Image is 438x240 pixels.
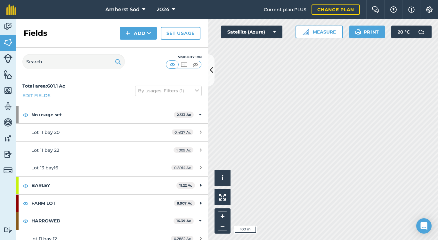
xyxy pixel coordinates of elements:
img: svg+xml;base64,PD94bWwgdmVyc2lvbj0iMS4wIiBlbmNvZGluZz0idXRmLTgiPz4KPCEtLSBHZW5lcmF0b3I6IEFkb2JlIE... [4,227,12,233]
img: svg+xml;base64,PD94bWwgdmVyc2lvbj0iMS4wIiBlbmNvZGluZz0idXRmLTgiPz4KPCEtLSBHZW5lcmF0b3I6IEFkb2JlIE... [4,118,12,127]
strong: No usage set [31,106,174,123]
img: svg+xml;base64,PHN2ZyB4bWxucz0iaHR0cDovL3d3dy53My5vcmcvMjAwMC9zdmciIHdpZHRoPSIxOSIgaGVpZ2h0PSIyNC... [355,28,361,36]
div: Open Intercom Messenger [416,218,432,234]
span: 0.4127 Ac [172,129,193,135]
img: svg+xml;base64,PHN2ZyB4bWxucz0iaHR0cDovL3d3dy53My5vcmcvMjAwMC9zdmciIHdpZHRoPSIxOSIgaGVpZ2h0PSIyNC... [115,58,121,66]
img: svg+xml;base64,PHN2ZyB4bWxucz0iaHR0cDovL3d3dy53My5vcmcvMjAwMC9zdmciIHdpZHRoPSI1MCIgaGVpZ2h0PSI0MC... [168,61,176,68]
img: svg+xml;base64,PHN2ZyB4bWxucz0iaHR0cDovL3d3dy53My5vcmcvMjAwMC9zdmciIHdpZHRoPSIxOCIgaGVpZ2h0PSIyNC... [23,111,28,119]
img: Four arrows, one pointing top left, one top right, one bottom right and the last bottom left [219,194,226,201]
a: Change plan [312,4,360,15]
img: svg+xml;base64,PD94bWwgdmVyc2lvbj0iMS4wIiBlbmNvZGluZz0idXRmLTgiPz4KPCEtLSBHZW5lcmF0b3I6IEFkb2JlIE... [4,166,12,175]
img: svg+xml;base64,PHN2ZyB4bWxucz0iaHR0cDovL3d3dy53My5vcmcvMjAwMC9zdmciIHdpZHRoPSI1NiIgaGVpZ2h0PSI2MC... [4,86,12,95]
img: svg+xml;base64,PHN2ZyB4bWxucz0iaHR0cDovL3d3dy53My5vcmcvMjAwMC9zdmciIHdpZHRoPSI1MCIgaGVpZ2h0PSI0MC... [180,61,188,68]
img: svg+xml;base64,PD94bWwgdmVyc2lvbj0iMS4wIiBlbmNvZGluZz0idXRmLTgiPz4KPCEtLSBHZW5lcmF0b3I6IEFkb2JlIE... [415,26,428,38]
img: svg+xml;base64,PD94bWwgdmVyc2lvbj0iMS4wIiBlbmNvZGluZz0idXRmLTgiPz4KPCEtLSBHZW5lcmF0b3I6IEFkb2JlIE... [4,54,12,63]
img: fieldmargin Logo [6,4,16,15]
img: svg+xml;base64,PHN2ZyB4bWxucz0iaHR0cDovL3d3dy53My5vcmcvMjAwMC9zdmciIHdpZHRoPSIxOCIgaGVpZ2h0PSIyNC... [23,199,28,207]
span: Lot 13 bay16 [31,165,58,171]
button: 20 °C [391,26,432,38]
span: i [222,174,223,182]
span: Lot 11 bay 22 [31,147,59,153]
span: Current plan : PLUS [264,6,306,13]
img: Ruler icon [303,29,309,35]
div: FARM LOT8.907 Ac [16,195,208,212]
img: A cog icon [426,6,433,13]
button: Print [349,26,385,38]
span: Amherst Sod [105,6,140,13]
span: 2024 [157,6,169,13]
strong: BARLEY [31,177,176,194]
div: HARROWED16.39 Ac [16,212,208,229]
button: Satellite (Azure) [221,26,282,38]
button: + [218,212,227,221]
img: A question mark icon [390,6,397,13]
a: Lot 11 bay 200.4127 Ac [16,124,208,141]
span: 20 ° C [398,26,410,38]
img: svg+xml;base64,PD94bWwgdmVyc2lvbj0iMS4wIiBlbmNvZGluZz0idXRmLTgiPz4KPCEtLSBHZW5lcmF0b3I6IEFkb2JlIE... [4,102,12,111]
img: Two speech bubbles overlapping with the left bubble in the forefront [372,6,379,13]
img: svg+xml;base64,PHN2ZyB4bWxucz0iaHR0cDovL3d3dy53My5vcmcvMjAwMC9zdmciIHdpZHRoPSIxOCIgaGVpZ2h0PSIyNC... [23,182,28,190]
div: No usage set2.313 Ac [16,106,208,123]
img: svg+xml;base64,PHN2ZyB4bWxucz0iaHR0cDovL3d3dy53My5vcmcvMjAwMC9zdmciIHdpZHRoPSI1NiIgaGVpZ2h0PSI2MC... [4,38,12,47]
span: 1.009 Ac [174,147,193,153]
div: Visibility: On [166,55,202,60]
a: Lot 13 bay160.8914 Ac [16,159,208,176]
img: svg+xml;base64,PD94bWwgdmVyc2lvbj0iMS4wIiBlbmNvZGluZz0idXRmLTgiPz4KPCEtLSBHZW5lcmF0b3I6IEFkb2JlIE... [4,150,12,159]
img: svg+xml;base64,PHN2ZyB4bWxucz0iaHR0cDovL3d3dy53My5vcmcvMjAwMC9zdmciIHdpZHRoPSI1MCIgaGVpZ2h0PSI0MC... [191,61,199,68]
img: svg+xml;base64,PHN2ZyB4bWxucz0iaHR0cDovL3d3dy53My5vcmcvMjAwMC9zdmciIHdpZHRoPSIxNyIgaGVpZ2h0PSIxNy... [408,6,415,13]
span: Lot 11 bay 20 [31,129,60,135]
img: svg+xml;base64,PHN2ZyB4bWxucz0iaHR0cDovL3d3dy53My5vcmcvMjAwMC9zdmciIHdpZHRoPSIxOCIgaGVpZ2h0PSIyNC... [23,217,28,225]
a: Set usage [161,27,200,40]
button: Measure [296,26,343,38]
span: 0.8914 Ac [171,165,193,170]
img: svg+xml;base64,PD94bWwgdmVyc2lvbj0iMS4wIiBlbmNvZGluZz0idXRmLTgiPz4KPCEtLSBHZW5lcmF0b3I6IEFkb2JlIE... [4,22,12,31]
h2: Fields [24,28,47,38]
img: svg+xml;base64,PHN2ZyB4bWxucz0iaHR0cDovL3d3dy53My5vcmcvMjAwMC9zdmciIHdpZHRoPSIxNCIgaGVpZ2h0PSIyNC... [126,29,130,37]
strong: 16.39 Ac [176,219,191,223]
div: BARLEY11.22 Ac [16,177,208,194]
img: svg+xml;base64,PHN2ZyB4bWxucz0iaHR0cDovL3d3dy53My5vcmcvMjAwMC9zdmciIHdpZHRoPSI1NiIgaGVpZ2h0PSI2MC... [4,70,12,79]
strong: 8.907 Ac [177,201,192,205]
strong: FARM LOT [31,195,174,212]
strong: 11.22 Ac [179,183,192,188]
button: i [215,170,231,186]
strong: 2.313 Ac [177,112,191,117]
input: Search [22,54,125,69]
strong: HARROWED [31,212,174,229]
button: By usages, Filters (1) [135,86,202,96]
strong: Total area : 601.1 Ac [22,83,65,89]
a: Edit fields [22,92,51,99]
button: – [218,221,227,230]
img: svg+xml;base64,PD94bWwgdmVyc2lvbj0iMS4wIiBlbmNvZGluZz0idXRmLTgiPz4KPCEtLSBHZW5lcmF0b3I6IEFkb2JlIE... [4,134,12,143]
a: Lot 11 bay 221.009 Ac [16,142,208,159]
button: Add [120,27,157,40]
